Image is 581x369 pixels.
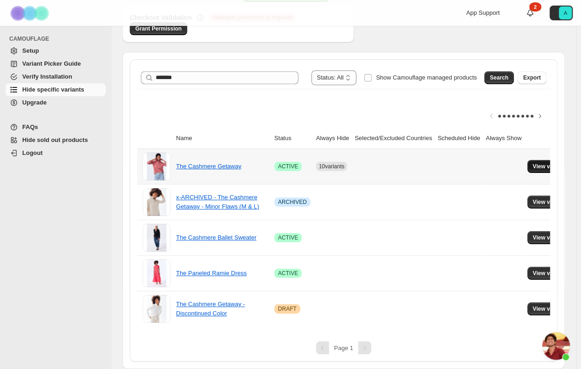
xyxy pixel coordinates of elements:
[533,305,568,313] span: View variants
[527,302,574,315] button: View variants
[173,128,272,149] th: Name
[518,71,546,84] button: Export
[527,160,574,173] button: View variants
[278,198,307,206] span: ARCHIVED
[533,110,546,123] button: Scroll table right one column
[527,267,574,280] button: View variants
[334,344,353,351] span: Page 1
[466,9,499,16] span: App Support
[533,163,568,170] span: View variants
[176,163,241,170] a: The Cashmere Getaway
[9,35,107,43] span: CAMOUFLAGE
[137,341,550,354] nav: Pagination
[22,123,38,130] span: FAQs
[6,44,106,57] a: Setup
[6,83,106,96] a: Hide specific variants
[176,301,245,317] a: The Cashmere Getaway - Discontinued Color
[527,196,574,209] button: View variants
[22,99,47,106] span: Upgrade
[533,270,568,277] span: View variants
[278,305,297,313] span: DRAFT
[130,22,187,35] a: Grant Permission
[529,2,541,12] div: 2
[6,70,106,83] a: Verify Installation
[22,60,81,67] span: Variant Picker Guide
[272,128,313,149] th: Status
[6,57,106,70] a: Variant Picker Guide
[6,96,106,109] a: Upgrade
[352,128,435,149] th: Selected/Excluded Countries
[435,128,483,149] th: Scheduled Hide
[533,198,568,206] span: View variants
[542,332,570,360] div: Open chat
[135,25,182,32] span: Grant Permission
[176,194,259,210] a: x-ARCHIVED - The Cashmere Getaway - Minor Flaws (M & L)
[523,74,541,81] span: Export
[490,74,508,81] span: Search
[22,136,88,143] span: Hide sold out products
[319,163,344,170] span: 10 variants
[376,74,477,81] span: Show Camouflage managed products
[525,8,535,18] a: 2
[483,128,524,149] th: Always Show
[7,0,54,26] img: Camouflage
[563,10,567,16] text: A
[527,231,574,244] button: View variants
[22,86,84,93] span: Hide specific variants
[278,163,298,170] span: ACTIVE
[6,134,106,147] a: Hide sold out products
[549,6,573,20] button: Avatar with initials A
[533,234,568,241] span: View variants
[22,47,39,54] span: Setup
[559,6,572,19] span: Avatar with initials A
[278,234,298,241] span: ACTIVE
[6,147,106,160] a: Logout
[278,270,298,277] span: ACTIVE
[484,71,514,84] button: Search
[313,128,352,149] th: Always Hide
[176,270,246,277] a: The Paneled Ramie Dress
[22,149,43,156] span: Logout
[176,234,256,241] a: The Cashmere Ballet Sweater
[22,73,72,80] span: Verify Installation
[122,6,565,369] div: Select variants individually
[6,121,106,134] a: FAQs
